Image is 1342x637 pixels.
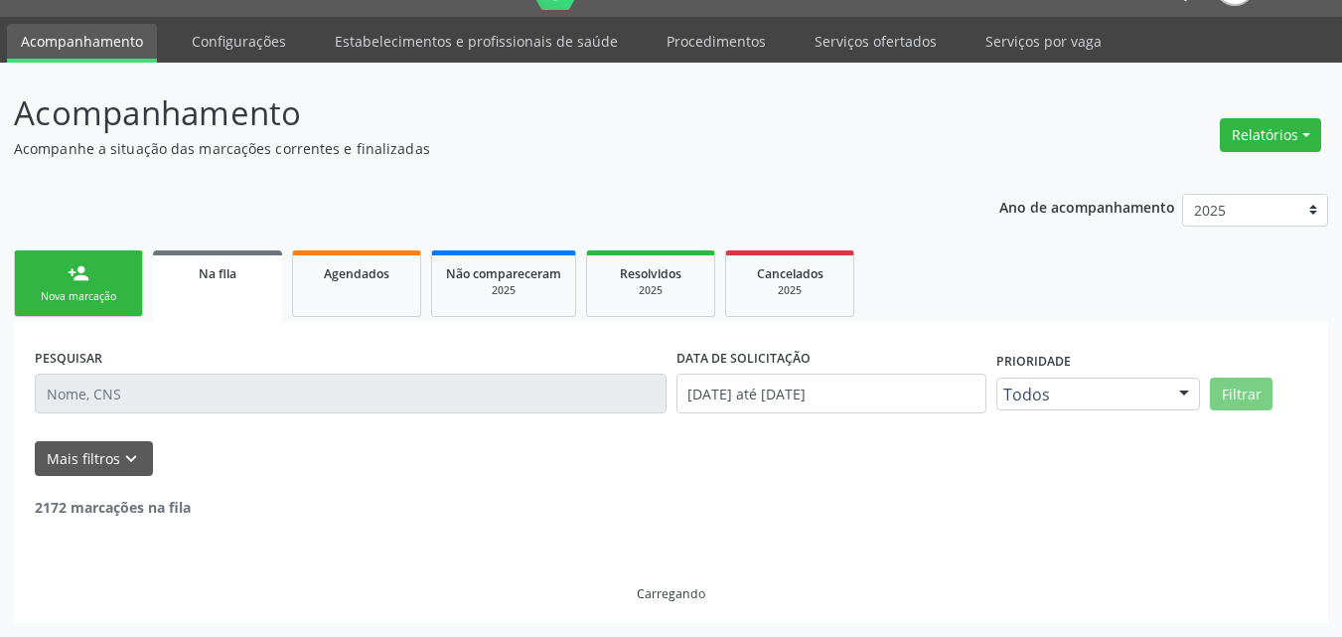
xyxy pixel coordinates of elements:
[740,283,839,298] div: 2025
[199,265,236,282] span: Na fila
[637,585,705,602] div: Carregando
[35,498,191,517] strong: 2172 marcações na fila
[120,448,142,470] i: keyboard_arrow_down
[601,283,700,298] div: 2025
[999,194,1175,219] p: Ano de acompanhamento
[1220,118,1321,152] button: Relatórios
[620,265,681,282] span: Resolvidos
[14,138,934,159] p: Acompanhe a situação das marcações correntes e finalizadas
[676,374,987,413] input: Selecione um intervalo
[14,88,934,138] p: Acompanhamento
[321,24,632,59] a: Estabelecimentos e profissionais de saúde
[178,24,300,59] a: Configurações
[1210,378,1272,411] button: Filtrar
[324,265,389,282] span: Agendados
[35,343,102,374] label: PESQUISAR
[29,289,128,304] div: Nova marcação
[35,374,667,413] input: Nome, CNS
[446,283,561,298] div: 2025
[971,24,1116,59] a: Serviços por vaga
[68,262,89,284] div: person_add
[801,24,951,59] a: Serviços ofertados
[7,24,157,63] a: Acompanhamento
[35,441,153,476] button: Mais filtroskeyboard_arrow_down
[996,347,1071,378] label: Prioridade
[757,265,823,282] span: Cancelados
[1003,385,1159,404] span: Todos
[676,343,811,374] label: DATA DE SOLICITAÇÃO
[653,24,780,59] a: Procedimentos
[446,265,561,282] span: Não compareceram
